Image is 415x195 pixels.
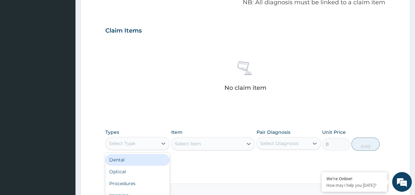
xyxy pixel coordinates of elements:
label: Item [171,129,182,135]
label: Pair Diagnosis [257,129,290,135]
span: We're online! [38,57,91,123]
div: Procedures [105,178,170,189]
div: Select Diagnosis [260,140,299,147]
textarea: Type your message and hit 'Enter' [3,127,125,150]
label: Unit Price [322,129,346,135]
div: Minimize live chat window [108,3,123,19]
label: Comment [105,174,385,180]
div: Select Type [109,140,135,147]
h3: Claim Items [105,27,142,35]
p: How may I help you today? [326,183,382,188]
div: Chat with us now [34,37,110,45]
div: Dental [105,154,170,166]
button: Add [351,137,379,151]
label: Types [105,130,119,135]
img: d_794563401_company_1708531726252_794563401 [12,33,27,49]
div: We're Online! [326,176,382,182]
div: Optical [105,166,170,178]
p: No claim item [224,85,266,91]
